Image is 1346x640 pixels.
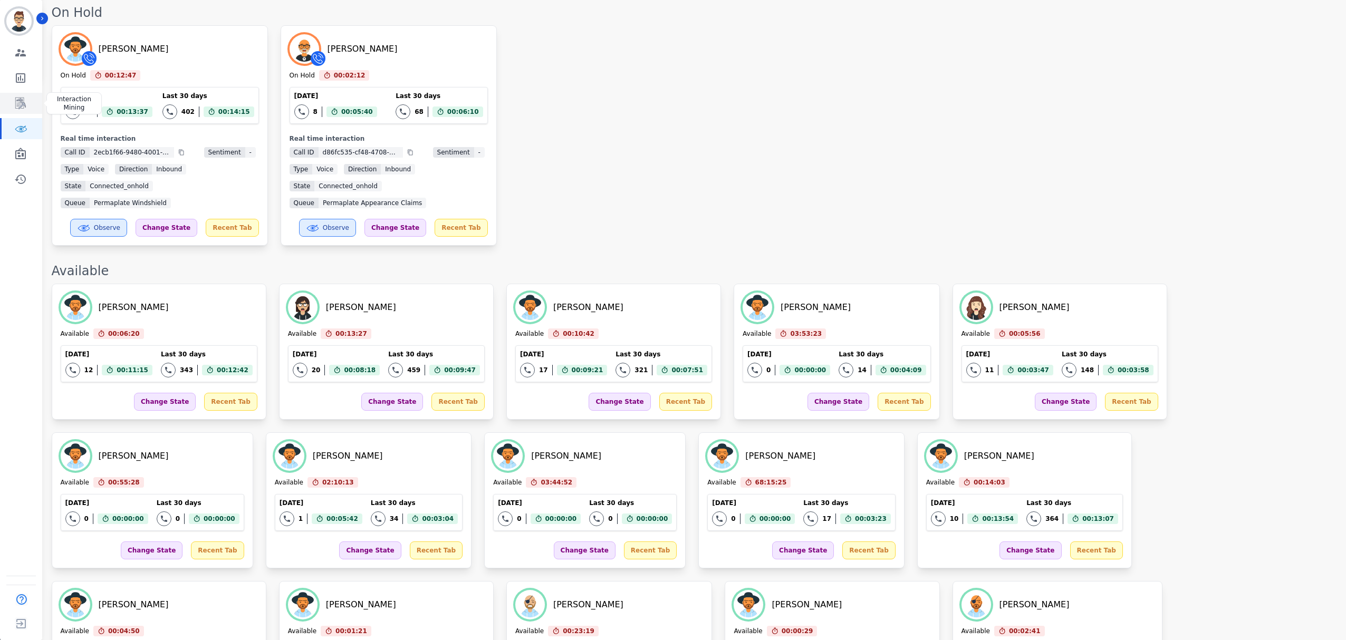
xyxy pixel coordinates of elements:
[1070,541,1123,559] div: Recent Tab
[982,513,1014,524] span: 00:13:54
[65,499,148,507] div: [DATE]
[61,441,90,471] img: Avatar
[136,219,197,237] div: Change State
[313,450,383,462] div: [PERSON_NAME]
[890,365,922,375] span: 00:04:09
[99,301,169,314] div: [PERSON_NAME]
[1081,366,1094,374] div: 148
[65,92,152,100] div: [DATE]
[334,70,366,81] span: 00:02:12
[280,499,362,507] div: [DATE]
[157,499,239,507] div: Last 30 days
[1082,513,1114,524] span: 00:13:07
[61,181,86,191] span: State
[108,626,140,636] span: 00:04:50
[290,198,319,208] span: Queue
[344,164,381,174] span: Direction
[1118,365,1149,375] span: 00:03:58
[52,263,1335,279] div: Available
[712,499,795,507] div: [DATE]
[299,219,356,237] button: Observe
[288,627,316,636] div: Available
[326,513,358,524] span: 00:05:42
[431,393,484,411] div: Recent Tab
[782,626,813,636] span: 00:00:29
[105,70,137,81] span: 00:12:47
[743,329,771,339] div: Available
[839,350,926,358] div: Last 30 days
[515,590,545,619] img: Avatar
[290,71,315,81] div: On Hold
[545,513,577,524] span: 00:00:00
[999,301,1070,314] div: [PERSON_NAME]
[855,513,887,524] span: 00:03:23
[115,164,152,174] span: Direction
[326,598,396,611] div: [PERSON_NAME]
[554,541,616,559] div: Change State
[541,477,572,488] span: 03:44:52
[474,147,485,158] span: -
[589,393,650,411] div: Change State
[290,134,488,143] div: Real time interaction
[950,515,959,523] div: 10
[589,499,672,507] div: Last 30 days
[52,4,1335,21] div: On Hold
[90,147,174,158] span: 2ecb1f66-9480-4001-a61d-52fdfa245234
[323,224,349,232] span: Observe
[275,441,304,471] img: Avatar
[364,219,426,237] div: Change State
[99,43,169,55] div: [PERSON_NAME]
[563,626,594,636] span: 00:23:19
[498,499,581,507] div: [DATE]
[790,328,822,339] span: 03:53:23
[531,450,601,462] div: [PERSON_NAME]
[371,499,458,507] div: Last 30 days
[290,147,319,158] span: Call ID
[731,515,735,523] div: 0
[563,328,594,339] span: 00:10:42
[70,219,127,237] button: Observe
[1017,365,1049,375] span: 00:03:47
[204,147,245,158] span: Sentiment
[319,198,426,208] span: Permaplate Appearance Claims
[410,541,463,559] div: Recent Tab
[493,478,522,488] div: Available
[962,627,990,636] div: Available
[1026,499,1118,507] div: Last 30 days
[422,513,454,524] span: 00:03:04
[388,350,480,358] div: Last 30 days
[288,329,316,339] div: Available
[1045,515,1059,523] div: 364
[734,627,762,636] div: Available
[288,590,318,619] img: Avatar
[344,365,376,375] span: 00:08:18
[999,541,1061,559] div: Change State
[290,34,319,64] img: Avatar
[217,365,248,375] span: 00:12:42
[99,450,169,462] div: [PERSON_NAME]
[245,147,256,158] span: -
[766,366,771,374] div: 0
[743,293,772,322] img: Avatar
[162,92,254,100] div: Last 30 days
[974,477,1005,488] span: 00:14:03
[1062,350,1153,358] div: Last 30 days
[1009,626,1041,636] span: 00:02:41
[61,478,89,488] div: Available
[878,393,930,411] div: Recent Tab
[275,478,303,488] div: Available
[553,598,623,611] div: [PERSON_NAME]
[108,477,140,488] span: 00:55:28
[61,134,259,143] div: Real time interaction
[637,513,668,524] span: 00:00:00
[396,92,483,100] div: Last 30 days
[447,106,479,117] span: 00:06:10
[517,515,521,523] div: 0
[108,328,140,339] span: 00:06:20
[84,366,93,374] div: 12
[985,366,994,374] div: 11
[322,477,354,488] span: 02:10:13
[962,293,991,322] img: Avatar
[112,513,144,524] span: 00:00:00
[520,350,607,358] div: [DATE]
